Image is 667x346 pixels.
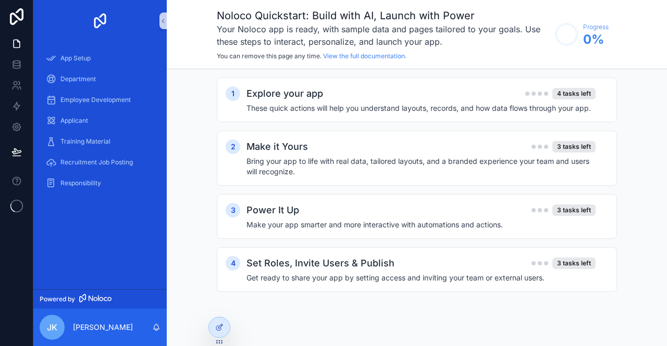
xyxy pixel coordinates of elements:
[60,75,96,83] span: Department
[40,174,160,193] a: Responsibility
[40,91,160,109] a: Employee Development
[40,70,160,88] a: Department
[323,52,406,60] a: View the full documentation.
[583,31,609,48] span: 0 %
[60,137,110,146] span: Training Material
[60,179,101,187] span: Responsibility
[217,8,550,23] h1: Noloco Quickstart: Build with AI, Launch with Power
[33,42,167,206] div: scrollable content
[60,158,133,166] span: Recruitment Job Posting
[217,23,550,48] h3: Your Noloco app is ready, with sample data and pages tailored to your goals. Use these steps to i...
[583,23,609,31] span: Progress
[40,295,75,303] span: Powered by
[40,132,160,151] a: Training Material
[40,153,160,172] a: Recruitment Job Posting
[92,12,108,29] img: App logo
[33,289,167,309] a: Powered by
[60,117,88,125] span: Applicant
[47,321,57,334] span: JK
[60,96,131,104] span: Employee Development
[60,54,91,62] span: App Setup
[40,111,160,130] a: Applicant
[217,52,322,60] span: You can remove this page any time.
[40,49,160,68] a: App Setup
[73,322,133,332] p: [PERSON_NAME]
